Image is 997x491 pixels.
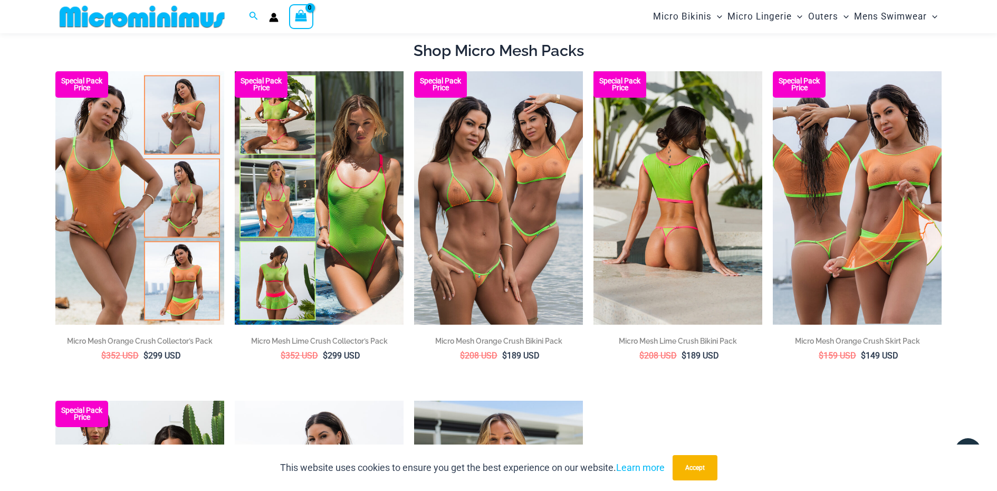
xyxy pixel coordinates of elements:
[143,351,148,361] span: $
[773,71,942,325] a: Skirt Pack Orange Micro Mesh Orange Crush 366 Crop Top 511 Skirt 03Micro Mesh Orange Crush 366 Cr...
[289,4,313,29] a: View Shopping Cart, empty
[851,3,940,30] a: Mens SwimwearMenu ToggleMenu Toggle
[55,336,224,350] a: Micro Mesh Orange Crush Collector’s Pack
[773,78,826,91] b: Special Pack Price
[727,3,792,30] span: Micro Lingerie
[414,78,467,91] b: Special Pack Price
[235,71,404,325] a: Collectors Pack Lime Micro Mesh Lime Crush 366 Crop Top 456 Micro 05Micro Mesh Lime Crush 366 Cro...
[235,336,404,346] h2: Micro Mesh Lime Crush Collector’s Pack
[55,336,224,346] h2: Micro Mesh Orange Crush Collector’s Pack
[773,336,942,350] a: Micro Mesh Orange Crush Skirt Pack
[414,336,583,346] h2: Micro Mesh Orange Crush Bikini Pack
[927,3,937,30] span: Menu Toggle
[55,5,229,29] img: MM SHOP LOGO FLAT
[502,351,507,361] span: $
[414,71,583,325] img: Bikini Pack Orange
[55,41,942,61] h2: Shop Micro Mesh Packs
[235,78,287,91] b: Special Pack Price
[55,407,108,421] b: Special Pack Price
[861,351,866,361] span: $
[649,2,942,32] nav: Site Navigation
[502,351,540,361] bdi: 189 USD
[280,460,665,476] p: This website uses cookies to ensure you get the best experience on our website.
[55,78,108,91] b: Special Pack Price
[593,71,762,325] a: Bikini Pack Lime Micro Mesh Lime Crush 366 Crop Top 456 Micro 05Micro Mesh Lime Crush 366 Crop To...
[235,71,404,325] img: Collectors Pack Lime
[323,351,328,361] span: $
[773,71,942,325] img: Skirt Pack Orange
[593,336,762,346] h2: Micro Mesh Lime Crush Bikini Pack
[861,351,898,361] bdi: 149 USD
[682,351,686,361] span: $
[773,336,942,346] h2: Micro Mesh Orange Crush Skirt Pack
[806,3,851,30] a: OutersMenu ToggleMenu Toggle
[281,351,285,361] span: $
[460,351,497,361] bdi: 208 USD
[323,351,360,361] bdi: 299 USD
[854,3,927,30] span: Mens Swimwear
[616,462,665,473] a: Learn more
[650,3,725,30] a: Micro BikinisMenu ToggleMenu Toggle
[593,71,762,325] img: Micro Mesh Lime Crush 366 Crop Top 456 Micro 05
[639,351,644,361] span: $
[639,351,677,361] bdi: 208 USD
[712,3,722,30] span: Menu Toggle
[143,351,181,361] bdi: 299 USD
[682,351,719,361] bdi: 189 USD
[414,336,583,350] a: Micro Mesh Orange Crush Bikini Pack
[593,336,762,350] a: Micro Mesh Lime Crush Bikini Pack
[55,71,224,325] a: Collectors Pack Orange Micro Mesh Orange Crush 801 One Piece 02Micro Mesh Orange Crush 801 One Pi...
[281,351,318,361] bdi: 352 USD
[55,71,224,325] img: Collectors Pack Orange
[414,71,583,325] a: Bikini Pack Orange Micro Mesh Orange Crush 312 Tri Top 456 Micro 02Micro Mesh Orange Crush 312 Tr...
[101,351,106,361] span: $
[808,3,838,30] span: Outers
[725,3,805,30] a: Micro LingerieMenu ToggleMenu Toggle
[460,351,465,361] span: $
[235,336,404,350] a: Micro Mesh Lime Crush Collector’s Pack
[593,78,646,91] b: Special Pack Price
[838,3,849,30] span: Menu Toggle
[673,455,717,480] button: Accept
[819,351,823,361] span: $
[249,10,258,23] a: Search icon link
[101,351,139,361] bdi: 352 USD
[269,13,279,22] a: Account icon link
[819,351,856,361] bdi: 159 USD
[653,3,712,30] span: Micro Bikinis
[792,3,802,30] span: Menu Toggle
